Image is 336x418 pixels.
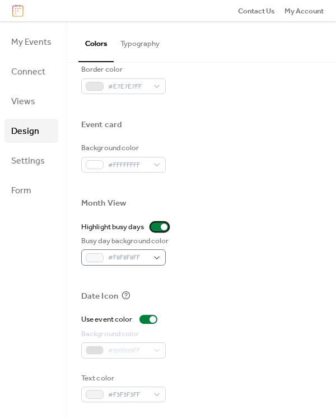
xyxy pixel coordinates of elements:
a: Contact Us [238,5,275,16]
span: My Events [11,34,52,51]
a: Connect [4,59,58,83]
div: Background color [81,142,164,154]
a: Views [4,89,58,113]
span: My Account [284,6,324,17]
button: Typography [114,21,166,61]
span: Connect [11,63,45,81]
div: Highlight busy days [81,221,144,233]
span: #F3F3F3FF [108,389,148,401]
div: Border color [81,64,164,75]
span: #E7E7E7FF [108,81,148,92]
span: Contact Us [238,6,275,17]
div: Use event color [81,314,133,325]
span: #F8F8F8FF [108,252,148,263]
a: My Account [284,5,324,16]
div: Month View [81,198,126,209]
span: Design [11,123,39,140]
div: Text color [81,373,164,384]
div: Busy day background color [81,235,169,247]
span: Form [11,182,31,199]
a: Design [4,119,58,143]
span: Views [11,93,35,110]
a: Form [4,178,58,202]
img: logo [12,4,24,17]
div: Event card [81,119,122,131]
button: Colors [78,21,114,62]
div: Background color [81,328,164,340]
a: My Events [4,30,58,54]
span: Settings [11,152,45,170]
span: #FFFFFFFF [108,160,148,171]
a: Settings [4,148,58,173]
div: Date Icon [81,291,118,302]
